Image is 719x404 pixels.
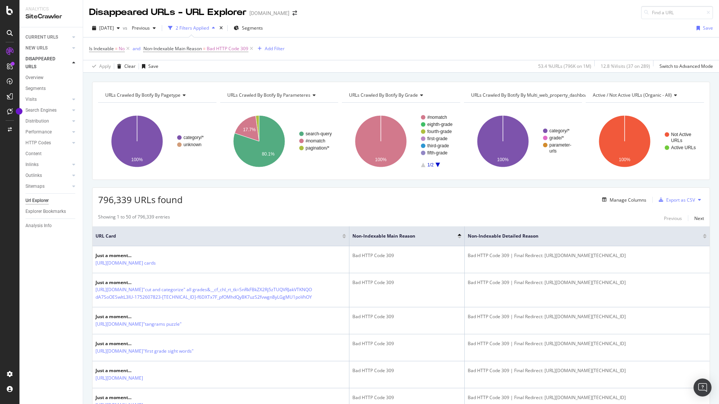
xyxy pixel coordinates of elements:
[207,43,248,54] span: Bad HTTP Code 309
[183,142,201,147] text: unknown
[25,85,46,93] div: Segments
[468,340,707,347] div: Bad HTTP Code 309 | Final Redirect: [URL][DOMAIN_NAME][TECHNICAL_ID]
[176,25,209,31] div: 2 Filters Applied
[139,60,158,72] button: Save
[25,150,42,158] div: Content
[352,394,461,401] div: Bad HTTP Code 309
[352,233,446,239] span: Non-Indexable Main Reason
[601,63,650,69] div: 12.8 % Visits ( 37 on 289 )
[427,122,453,127] text: eighth-grade
[538,63,591,69] div: 53.4 % URLs ( 796K on 1M )
[99,63,111,69] div: Apply
[694,379,712,397] div: Open Intercom Messenger
[25,128,70,136] a: Performance
[468,394,707,401] div: Bad HTTP Code 309 | Final Redirect: [URL][DOMAIN_NAME][TECHNICAL_ID]
[95,279,346,286] div: Just a moment...
[227,92,310,98] span: URLs Crawled By Botify By parameteres
[470,89,603,101] h4: URLs Crawled By Botify By multi_web_property_dashboard
[671,138,682,143] text: URLs
[129,25,150,31] span: Previous
[306,145,330,151] text: pagination/*
[129,22,159,34] button: Previous
[255,44,285,53] button: Add Filter
[95,374,143,382] a: [URL][DOMAIN_NAME]
[133,45,140,52] button: and
[468,313,707,320] div: Bad HTTP Code 309 | Final Redirect: [URL][DOMAIN_NAME][TECHNICAL_ID]
[148,63,158,69] div: Save
[468,252,707,259] div: Bad HTTP Code 309 | Final Redirect: [URL][DOMAIN_NAME][TECHNICAL_ID]
[352,367,461,374] div: Bad HTTP Code 309
[468,279,707,286] div: Bad HTTP Code 309 | Final Redirect: [URL][DOMAIN_NAME][TECHNICAL_ID]
[25,106,57,114] div: Search Engines
[25,172,42,180] div: Outlinks
[165,22,218,34] button: 2 Filters Applied
[123,25,129,31] span: vs
[25,197,78,205] a: Url Explorer
[220,109,339,174] div: A chart.
[25,6,77,12] div: Analytics
[265,45,285,52] div: Add Filter
[464,109,582,174] svg: A chart.
[593,92,672,98] span: Active / Not Active URLs (organic - all)
[671,145,696,150] text: Active URLs
[95,252,188,259] div: Just a moment...
[427,150,448,156] text: fifth-grade
[342,109,460,174] div: A chart.
[114,60,136,72] button: Clear
[375,157,387,162] text: 100%
[25,161,70,169] a: Inlinks
[427,143,449,148] text: third-grade
[243,127,256,132] text: 17.7%
[124,63,136,69] div: Clear
[25,55,70,71] a: DISAPPEARED URLS
[25,183,45,190] div: Sitemaps
[16,108,22,115] div: Tooltip anchor
[98,214,170,223] div: Showing 1 to 50 of 796,339 entries
[25,208,66,215] div: Explorer Bookmarks
[25,197,49,205] div: Url Explorer
[25,106,70,114] a: Search Engines
[292,10,297,16] div: arrow-right-arrow-left
[591,89,697,101] h4: Active / Not Active URLs
[671,132,691,137] text: Not Active
[25,161,39,169] div: Inlinks
[95,259,156,267] a: [URL][DOMAIN_NAME] cards
[25,139,51,147] div: HTTP Codes
[610,197,646,203] div: Manage Columns
[586,109,704,174] svg: A chart.
[427,162,434,168] text: 1/2
[98,109,216,174] svg: A chart.
[468,367,707,374] div: Bad HTTP Code 309 | Final Redirect: [URL][DOMAIN_NAME][TECHNICAL_ID]
[664,215,682,221] div: Previous
[95,347,194,355] a: [URL][DOMAIN_NAME]"first grade sight words"
[203,45,206,52] span: =
[226,89,332,101] h4: URLs Crawled By Botify By parameteres
[183,135,204,140] text: category/*
[25,33,70,41] a: CURRENT URLS
[599,195,646,204] button: Manage Columns
[249,9,289,17] div: [DOMAIN_NAME]
[95,394,176,401] div: Just a moment...
[25,85,78,93] a: Segments
[262,151,274,157] text: 80.1%
[549,142,571,148] text: parameter-
[218,24,224,32] div: times
[549,148,556,154] text: urls
[25,139,70,147] a: HTTP Codes
[664,214,682,223] button: Previous
[25,128,52,136] div: Performance
[25,96,70,103] a: Visits
[25,208,78,215] a: Explorer Bookmarks
[25,172,70,180] a: Outlinks
[231,22,266,34] button: Segments
[25,44,48,52] div: NEW URLS
[95,340,226,347] div: Just a moment...
[641,6,713,19] input: Find a URL
[427,129,452,134] text: fourth-grade
[25,117,70,125] a: Distribution
[471,92,592,98] span: URLs Crawled By Botify By multi_web_property_dashboard
[25,74,43,82] div: Overview
[25,12,77,21] div: SiteCrawler
[352,279,461,286] div: Bad HTTP Code 309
